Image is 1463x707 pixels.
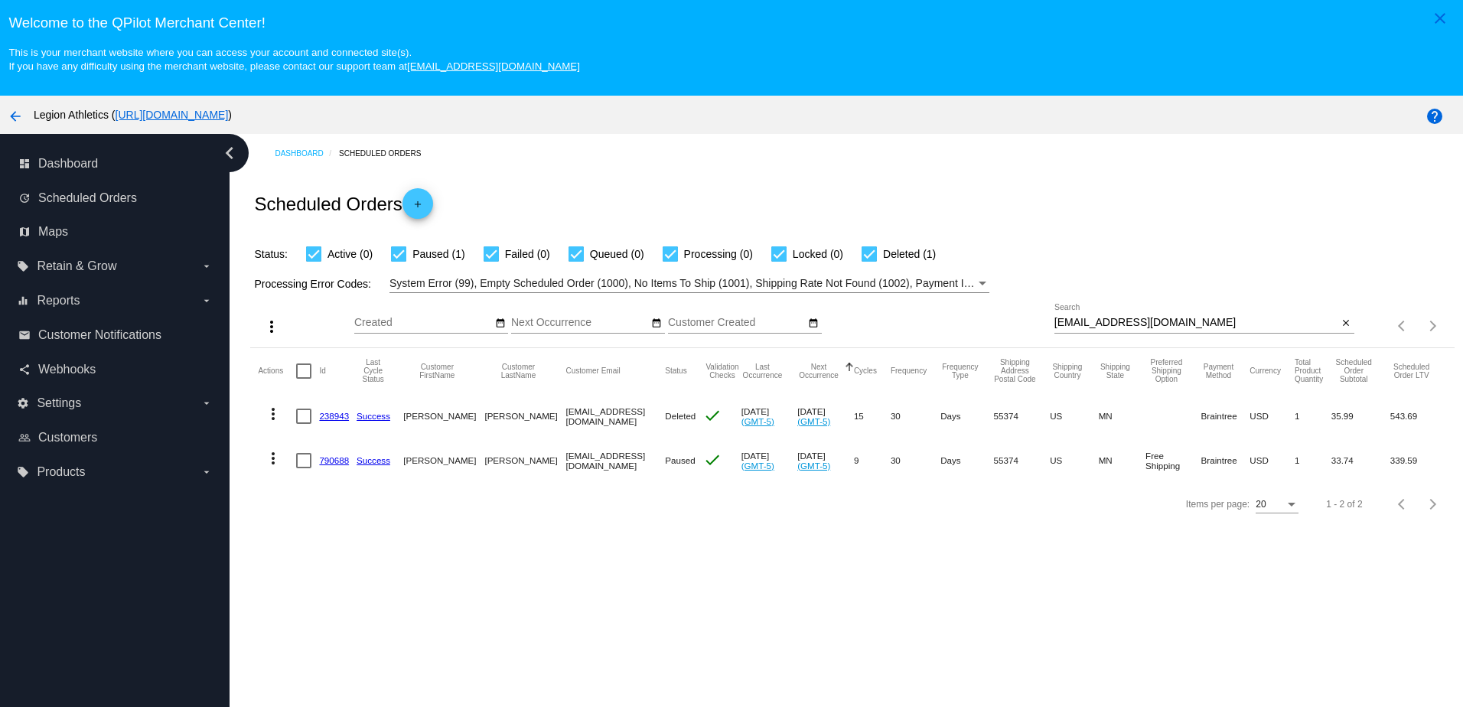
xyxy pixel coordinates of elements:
[854,367,877,376] button: Change sorting for Cycles
[18,186,213,210] a: update Scheduled Orders
[200,466,213,478] i: arrow_drop_down
[741,363,784,380] button: Change sorting for LastOccurrenceUtc
[1201,394,1250,438] mat-cell: Braintree
[1201,363,1237,380] button: Change sorting for PaymentMethod.Type
[357,358,389,383] button: Change sorting for LastProcessingCycleId
[8,15,1454,31] h3: Welcome to the QPilot Merchant Center!
[883,245,936,263] span: Deleted (1)
[18,363,31,376] i: share
[200,260,213,272] i: arrow_drop_down
[1390,438,1447,483] mat-cell: 339.59
[18,432,31,444] i: people_outline
[797,461,830,471] a: (GMT-5)
[1418,489,1448,520] button: Next page
[793,245,843,263] span: Locked (0)
[940,394,993,438] mat-cell: Days
[38,157,98,171] span: Dashboard
[940,438,993,483] mat-cell: Days
[18,192,31,204] i: update
[891,438,940,483] mat-cell: 30
[38,431,97,445] span: Customers
[1186,499,1250,510] div: Items per page:
[38,328,161,342] span: Customer Notifications
[18,220,213,244] a: map Maps
[217,141,242,165] i: chevron_left
[1331,438,1390,483] mat-cell: 33.74
[339,142,435,165] a: Scheduled Orders
[18,226,31,238] i: map
[684,245,753,263] span: Processing (0)
[741,461,774,471] a: (GMT-5)
[403,394,484,438] mat-cell: [PERSON_NAME]
[357,411,390,421] a: Success
[38,225,68,239] span: Maps
[854,394,891,438] mat-cell: 15
[1338,315,1354,331] button: Clear
[34,109,232,121] span: Legion Athletics ( )
[327,245,373,263] span: Active (0)
[1390,394,1447,438] mat-cell: 543.69
[1431,9,1449,28] mat-icon: close
[994,358,1037,383] button: Change sorting for ShippingPostcode
[1050,363,1084,380] button: Change sorting for ShippingCountry
[797,394,854,438] mat-cell: [DATE]
[1250,367,1281,376] button: Change sorting for CurrencyIso
[651,318,662,330] mat-icon: date_range
[1054,317,1338,329] input: Search
[275,142,339,165] a: Dashboard
[1099,363,1132,380] button: Change sorting for ShippingState
[1387,311,1418,341] button: Previous page
[566,367,621,376] button: Change sorting for CustomerEmail
[6,107,24,125] mat-icon: arrow_back
[1426,107,1444,125] mat-icon: help
[665,411,696,421] span: Deleted
[37,259,116,273] span: Retain & Grow
[668,317,806,329] input: Customer Created
[808,318,819,330] mat-icon: date_range
[1295,438,1331,483] mat-cell: 1
[17,397,29,409] i: settings
[38,363,96,376] span: Webhooks
[665,455,695,465] span: Paused
[17,466,29,478] i: local_offer
[319,411,349,421] a: 238943
[1145,358,1188,383] button: Change sorting for PreferredShippingOption
[1326,499,1362,510] div: 1 - 2 of 2
[797,416,830,426] a: (GMT-5)
[37,465,85,479] span: Products
[495,318,506,330] mat-icon: date_range
[389,274,989,293] mat-select: Filter by Processing Error Codes
[891,367,927,376] button: Change sorting for Frequency
[1387,489,1418,520] button: Previous page
[665,367,686,376] button: Change sorting for Status
[116,109,229,121] a: [URL][DOMAIN_NAME]
[18,357,213,382] a: share Webhooks
[412,245,464,263] span: Paused (1)
[38,191,137,205] span: Scheduled Orders
[1250,438,1295,483] mat-cell: USD
[1250,394,1295,438] mat-cell: USD
[403,363,471,380] button: Change sorting for CustomerFirstName
[18,425,213,450] a: people_outline Customers
[590,245,644,263] span: Queued (0)
[354,317,492,329] input: Created
[797,363,840,380] button: Change sorting for NextOccurrenceUtc
[505,245,550,263] span: Failed (0)
[37,396,81,410] span: Settings
[891,394,940,438] mat-cell: 30
[484,394,565,438] mat-cell: [PERSON_NAME]
[1295,348,1331,394] mat-header-cell: Total Product Quantity
[18,158,31,170] i: dashboard
[703,451,722,469] mat-icon: check
[409,199,427,217] mat-icon: add
[854,438,891,483] mat-cell: 9
[262,318,281,336] mat-icon: more_vert
[407,60,580,72] a: [EMAIL_ADDRESS][DOMAIN_NAME]
[18,151,213,176] a: dashboard Dashboard
[258,348,296,394] mat-header-cell: Actions
[17,295,29,307] i: equalizer
[8,47,579,72] small: This is your merchant website where you can access your account and connected site(s). If you hav...
[1145,438,1201,483] mat-cell: Free Shipping
[1099,394,1145,438] mat-cell: MN
[1295,394,1331,438] mat-cell: 1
